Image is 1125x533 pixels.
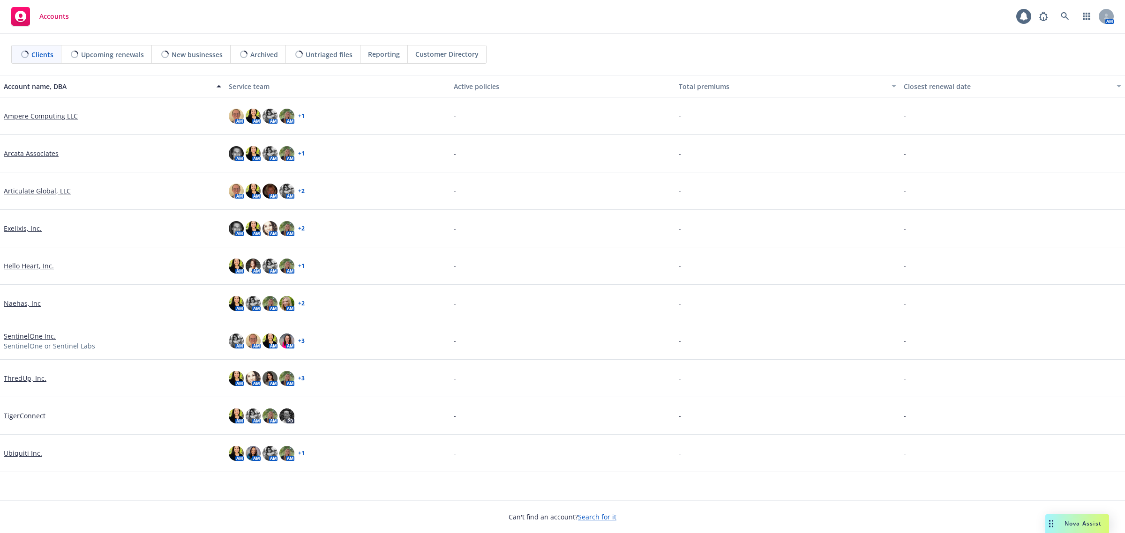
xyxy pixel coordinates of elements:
[4,111,78,121] a: Ampere Computing LLC
[1065,519,1102,527] span: Nova Assist
[679,148,681,158] span: -
[4,261,54,271] a: Hello Heart, Inc.
[246,446,261,461] img: photo
[229,81,446,91] div: Service team
[7,3,73,30] a: Accounts
[262,408,277,423] img: photo
[298,113,305,119] a: + 1
[454,336,456,346] span: -
[1045,514,1109,533] button: Nova Assist
[904,373,906,383] span: -
[904,448,906,458] span: -
[4,331,56,341] a: SentinelOne Inc.
[262,371,277,386] img: photo
[306,50,352,59] span: Untriaged files
[279,296,294,311] img: photo
[904,298,906,308] span: -
[454,223,456,233] span: -
[262,333,277,348] img: photo
[675,75,900,97] button: Total premiums
[279,221,294,236] img: photo
[279,446,294,461] img: photo
[454,148,456,158] span: -
[679,261,681,271] span: -
[229,408,244,423] img: photo
[454,373,456,383] span: -
[4,81,211,91] div: Account name, DBA
[679,411,681,421] span: -
[900,75,1125,97] button: Closest renewal date
[679,298,681,308] span: -
[679,81,886,91] div: Total premiums
[454,298,456,308] span: -
[454,411,456,421] span: -
[4,148,59,158] a: Arcata Associates
[679,111,681,121] span: -
[450,75,675,97] button: Active policies
[246,146,261,161] img: photo
[262,109,277,124] img: photo
[229,146,244,161] img: photo
[262,146,277,161] img: photo
[904,186,906,196] span: -
[279,259,294,274] img: photo
[454,261,456,271] span: -
[246,408,261,423] img: photo
[279,371,294,386] img: photo
[1034,7,1053,26] a: Report a Bug
[246,333,261,348] img: photo
[368,49,400,59] span: Reporting
[298,188,305,194] a: + 2
[246,184,261,199] img: photo
[904,81,1111,91] div: Closest renewal date
[262,446,277,461] img: photo
[679,448,681,458] span: -
[904,261,906,271] span: -
[229,259,244,274] img: photo
[679,186,681,196] span: -
[229,184,244,199] img: photo
[246,109,261,124] img: photo
[81,50,144,59] span: Upcoming renewals
[454,81,671,91] div: Active policies
[246,221,261,236] img: photo
[298,301,305,306] a: + 2
[904,336,906,346] span: -
[4,373,46,383] a: ThredUp, Inc.
[1077,7,1096,26] a: Switch app
[904,111,906,121] span: -
[279,408,294,423] img: photo
[246,371,261,386] img: photo
[229,221,244,236] img: photo
[246,296,261,311] img: photo
[509,512,616,522] span: Can't find an account?
[229,371,244,386] img: photo
[298,376,305,381] a: + 3
[679,373,681,383] span: -
[679,336,681,346] span: -
[298,338,305,344] a: + 3
[904,223,906,233] span: -
[298,263,305,269] a: + 1
[229,296,244,311] img: photo
[454,448,456,458] span: -
[4,341,95,351] span: SentinelOne or Sentinel Labs
[172,50,223,59] span: New businesses
[246,259,261,274] img: photo
[229,109,244,124] img: photo
[578,512,616,521] a: Search for it
[229,446,244,461] img: photo
[904,411,906,421] span: -
[262,221,277,236] img: photo
[454,186,456,196] span: -
[454,111,456,121] span: -
[4,448,42,458] a: Ubiquiti Inc.
[262,259,277,274] img: photo
[679,223,681,233] span: -
[415,49,479,59] span: Customer Directory
[250,50,278,59] span: Archived
[4,186,71,196] a: Articulate Global, LLC
[904,148,906,158] span: -
[279,333,294,348] img: photo
[39,13,69,20] span: Accounts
